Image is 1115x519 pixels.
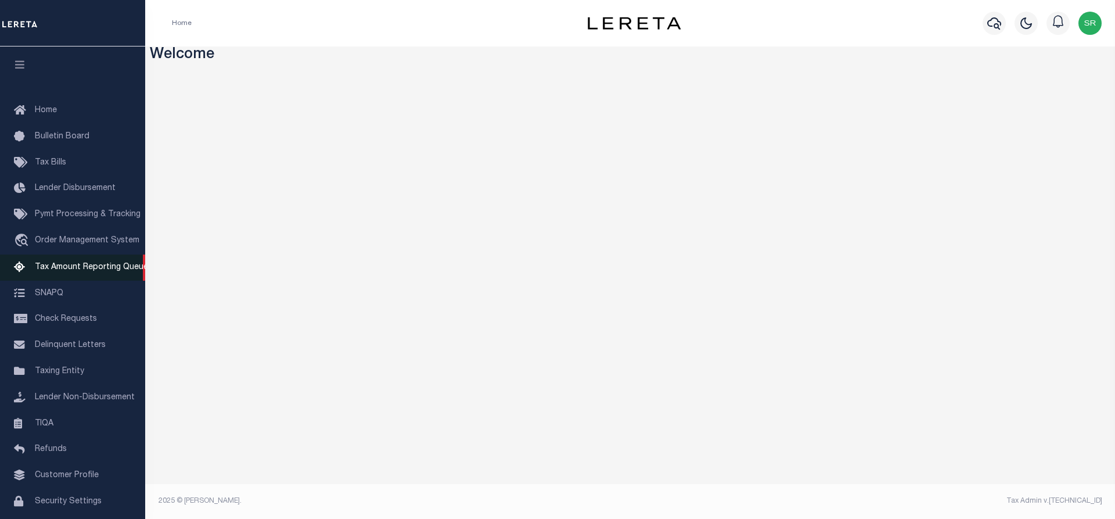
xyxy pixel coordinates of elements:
span: Pymt Processing & Tracking [35,210,141,219]
span: Customer Profile [35,471,99,479]
span: Lender Disbursement [35,184,116,192]
span: Tax Bills [35,159,66,167]
span: Refunds [35,445,67,453]
span: Taxing Entity [35,367,84,375]
i: travel_explore [14,234,33,249]
img: logo-dark.svg [588,17,681,30]
div: 2025 © [PERSON_NAME]. [150,496,631,506]
span: TIQA [35,419,53,427]
li: Home [172,18,192,28]
div: Tax Admin v.[TECHNICAL_ID] [639,496,1102,506]
span: Bulletin Board [35,133,89,141]
span: Home [35,106,57,114]
span: SNAPQ [35,289,63,297]
span: Lender Non-Disbursement [35,393,135,402]
span: Tax Amount Reporting Queue [35,263,148,271]
span: Check Requests [35,315,97,323]
span: Order Management System [35,237,139,245]
h3: Welcome [150,46,1111,65]
span: Security Settings [35,497,102,506]
img: svg+xml;base64,PHN2ZyB4bWxucz0iaHR0cDovL3d3dy53My5vcmcvMjAwMC9zdmciIHBvaW50ZXItZXZlbnRzPSJub25lIi... [1078,12,1102,35]
span: Delinquent Letters [35,341,106,349]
